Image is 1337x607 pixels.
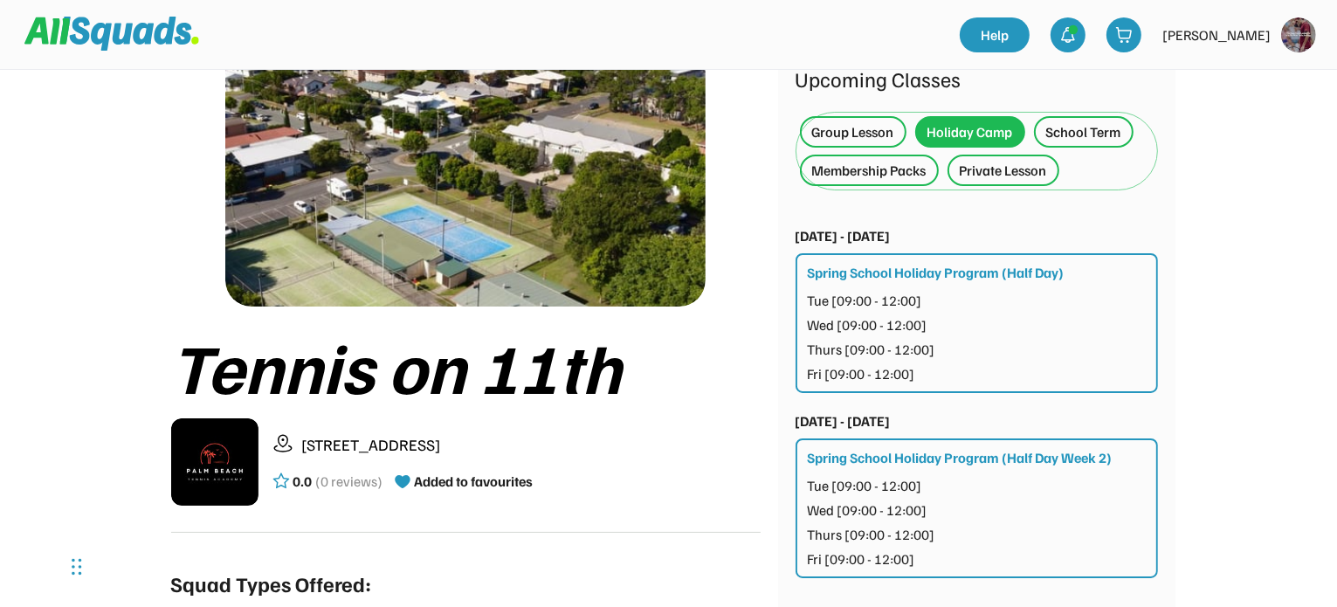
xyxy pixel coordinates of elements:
div: Tue [09:00 - 12:00] [808,475,922,496]
div: [DATE] - [DATE] [796,410,891,431]
div: Wed [09:00 - 12:00] [808,314,927,335]
div: [STREET_ADDRESS] [302,433,761,457]
div: [DATE] - [DATE] [796,225,891,246]
div: Thurs [09:00 - 12:00] [808,339,935,360]
div: Wed [09:00 - 12:00] [808,500,927,521]
img: 1000017423.png [225,45,706,307]
a: Help [960,17,1030,52]
div: Fri [09:00 - 12:00] [808,548,915,569]
div: Spring School Holiday Program (Half Day) [808,262,1065,283]
div: Tue [09:00 - 12:00] [808,290,922,311]
div: [PERSON_NAME] [1162,24,1271,45]
img: IMG_2979.png [171,418,258,506]
div: Membership Packs [812,160,927,181]
div: School Term [1046,121,1121,142]
div: Upcoming Classes [796,63,1158,94]
div: Squad Types Offered: [171,568,372,599]
div: Holiday Camp [927,121,1013,142]
div: Tennis on 11th [171,328,761,404]
div: Thurs [09:00 - 12:00] [808,524,935,545]
div: Added to favourites [415,471,534,492]
div: Fri [09:00 - 12:00] [808,363,915,384]
div: 0.0 [293,471,313,492]
img: shopping-cart-01%20%281%29.svg [1115,26,1133,44]
img: Squad%20Logo.svg [24,17,199,50]
div: Group Lesson [812,121,894,142]
div: (0 reviews) [316,471,383,492]
div: Spring School Holiday Program (Half Day Week 2) [808,447,1113,468]
img: bell-03%20%281%29.svg [1059,26,1077,44]
img: https%3A%2F%2F94044dc9e5d3b3599ffa5e2d56a015ce.cdn.bubble.io%2Ff1750859707228x370883309576455700%... [1281,17,1316,52]
div: Private Lesson [960,160,1047,181]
